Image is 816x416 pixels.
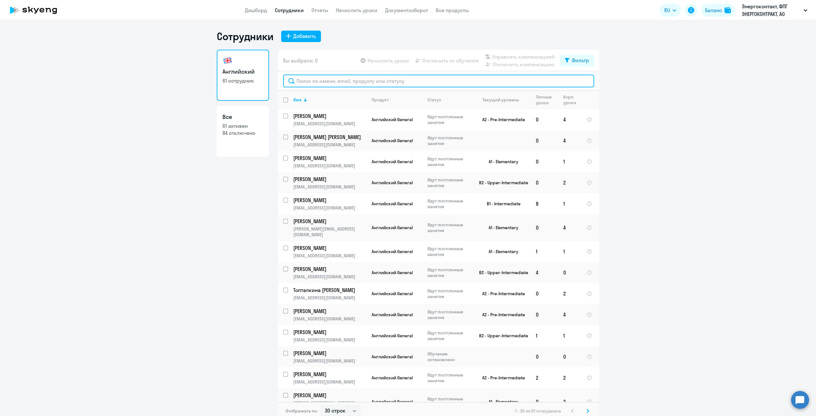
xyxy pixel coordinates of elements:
[293,266,365,273] p: [PERSON_NAME]
[427,135,471,146] p: Идут постоянные занятия
[427,97,471,103] div: Статус
[222,113,263,121] h3: Все
[293,358,366,364] p: [EMAIL_ADDRESS][DOMAIN_NAME]
[483,97,519,103] div: Текущий уровень
[372,159,413,164] span: Английский General
[531,262,558,283] td: 4
[558,262,581,283] td: 0
[427,246,471,257] p: Идут постоянные занятия
[558,151,581,172] td: 1
[293,287,366,294] a: Топталкина [PERSON_NAME]
[293,308,366,315] a: [PERSON_NAME]
[471,172,531,193] td: B2 - Upper-Intermediate
[293,113,365,120] p: [PERSON_NAME]
[531,283,558,304] td: 0
[536,94,558,106] div: Личные уроки
[372,333,413,339] span: Английский General
[222,68,263,76] h3: Английский
[427,97,441,103] div: Статус
[515,408,561,414] span: 1 - 30 из 61 сотрудника
[427,114,471,125] p: Идут постоянные занятия
[536,94,552,106] div: Личные уроки
[293,253,366,259] p: [EMAIL_ADDRESS][DOMAIN_NAME]
[660,4,681,17] button: RU
[558,172,581,193] td: 2
[372,201,413,207] span: Английский General
[471,109,531,130] td: A2 - Pre-Intermediate
[531,367,558,388] td: 2
[563,94,581,106] div: Корп. уроки
[558,325,581,346] td: 1
[427,372,471,383] p: Идут постоянные занятия
[283,57,318,64] span: Вы выбрали: 0
[217,50,269,101] a: Английский61 сотрудник
[293,32,316,40] div: Добавить
[471,304,531,325] td: A2 - Pre-Intermediate
[293,274,366,280] p: [EMAIL_ADDRESS][DOMAIN_NAME]
[293,163,366,169] p: [EMAIL_ADDRESS][DOMAIN_NAME]
[372,180,413,186] span: Английский General
[558,109,581,130] td: 4
[293,379,366,385] p: [EMAIL_ADDRESS][DOMAIN_NAME]
[293,295,366,301] p: [EMAIL_ADDRESS][DOMAIN_NAME]
[372,291,413,296] span: Английский General
[563,94,576,106] div: Корп. уроки
[531,109,558,130] td: 0
[471,388,531,415] td: A1 - Elementary
[372,117,413,122] span: Английский General
[560,55,594,66] button: Фильтр
[293,218,366,225] a: [PERSON_NAME]
[293,142,366,148] p: [EMAIL_ADDRESS][DOMAIN_NAME]
[531,151,558,172] td: 0
[427,288,471,299] p: Идут постоянные занятия
[471,262,531,283] td: B2 - Upper-Intermediate
[286,408,318,414] span: Отображать по:
[471,151,531,172] td: A1 - Elementary
[293,392,366,399] a: [PERSON_NAME]
[531,214,558,241] td: 0
[293,97,366,103] div: Имя
[293,134,365,141] p: [PERSON_NAME] [PERSON_NAME]
[427,222,471,233] p: Идут постоянные занятия
[427,198,471,209] p: Идут постоянные занятия
[293,350,365,357] p: [PERSON_NAME]
[558,130,581,151] td: 4
[283,75,594,87] input: Поиск по имени, email, продукту или статусу
[572,56,589,64] div: Фильтр
[372,375,413,381] span: Английский General
[739,3,811,18] button: Энергоконтакт, ФПГ ЭНЕРГОКОНТРАКТ, АО
[293,197,366,204] a: [PERSON_NAME]
[427,396,471,407] p: Идут постоянные занятия
[293,266,366,273] a: [PERSON_NAME]
[293,155,366,162] a: [PERSON_NAME]
[427,267,471,278] p: Идут постоянные занятия
[372,354,413,360] span: Английский General
[531,172,558,193] td: 0
[293,392,365,399] p: [PERSON_NAME]
[217,106,269,157] a: Все61 активен84 отключено
[293,329,366,336] a: [PERSON_NAME]
[293,184,366,190] p: [EMAIL_ADDRESS][DOMAIN_NAME]
[531,325,558,346] td: 1
[293,155,365,162] p: [PERSON_NAME]
[558,214,581,241] td: 4
[427,330,471,341] p: Идут постоянные занятия
[705,6,722,14] div: Баланс
[293,113,366,120] a: [PERSON_NAME]
[436,7,469,13] a: Все продукты
[372,97,422,103] div: Продукт
[293,400,366,412] p: [PERSON_NAME][EMAIL_ADDRESS][DOMAIN_NAME]
[471,241,531,262] td: A1 - Elementary
[701,4,735,17] button: Балансbalance
[531,346,558,367] td: 0
[217,30,273,43] h1: Сотрудники
[531,304,558,325] td: 0
[222,122,263,129] p: 61 активен
[293,176,365,183] p: [PERSON_NAME]
[222,77,263,84] p: 61 сотрудник
[293,134,366,141] a: [PERSON_NAME] [PERSON_NAME]
[293,244,366,252] a: [PERSON_NAME]
[336,7,377,13] a: Начислить уроки
[222,55,233,66] img: english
